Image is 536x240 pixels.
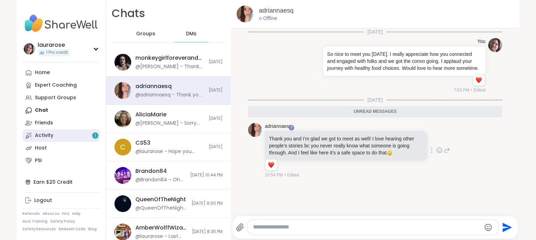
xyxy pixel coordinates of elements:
span: 7:53 PM [454,87,469,93]
a: FAQ [62,211,69,216]
span: [DATE] 8:35 PM [192,229,223,235]
div: monkeygirlforeverandever [135,54,204,62]
div: Expert Coaching [35,82,77,89]
span: Edited [474,87,485,93]
span: [DATE] [209,87,223,93]
div: Unread messages [248,106,502,117]
img: https://sharewell-space-live.sfo3.digitaloceanspaces.com/user-generated/d7277878-0de6-43a2-a937-4... [114,195,131,212]
span: [DATE] [363,96,387,103]
img: https://sharewell-space-live.sfo3.digitaloceanspaces.com/user-generated/9d8b9718-2513-46ce-8b05-0... [248,123,262,137]
iframe: Spotlight [289,125,294,131]
div: Earn $20 Credit [22,176,100,188]
div: CS53 [135,139,150,147]
img: https://sharewell-space-live.sfo3.digitaloceanspaces.com/user-generated/9d8b9718-2513-46ce-8b05-0... [114,82,131,99]
span: C [120,142,126,152]
p: Thank you and I’m glad we got to meet as well! I love hearing other people’s stories bc you never... [269,135,423,156]
div: Reaction list [473,75,485,86]
span: [DATE] 9:00 PM [192,201,223,206]
div: Activity [35,132,53,139]
div: Support Groups [35,94,76,101]
a: Support Groups [22,92,100,104]
a: Blog [88,227,97,232]
h1: Chats [112,6,145,21]
img: https://sharewell-space-live.sfo3.digitaloceanspaces.com/user-generated/ddf01a60-9946-47ee-892f-d... [114,110,131,127]
img: ShareWell Nav Logo [22,11,100,36]
a: Redeem Code [59,227,85,232]
div: Brandon84 [135,167,167,175]
a: Host Training [22,219,47,224]
span: [DATE] 10:44 PM [190,172,223,178]
p: So nice to meet you [DATE]. I really appreciate how you connected and engaged with folks and we g... [327,51,481,72]
a: Safety Policy [50,219,75,224]
a: PSI [22,154,100,167]
a: adriannaesq [259,6,293,15]
span: [DATE] [209,116,223,122]
div: @QueenOfTheNight - Yes nice to meet you too [135,205,187,212]
button: Reactions: love [267,162,275,168]
img: https://sharewell-space-live.sfo3.digitaloceanspaces.com/user-generated/864d79a8-3070-4ad2-b16a-0... [114,54,131,71]
textarea: Type your message [253,224,481,231]
a: Referrals [22,211,40,216]
a: Host [22,142,100,154]
div: @[PERSON_NAME] - Thank you. Glad you are able to get some of it out and talk with folks who care. [135,63,204,70]
span: • [284,172,285,178]
span: [DATE] [209,59,223,65]
button: Emoji picker [484,223,492,232]
a: Friends [22,117,100,129]
div: @Brandon84 - Oh cool glad I helped [135,176,186,183]
a: Expert Coaching [22,79,100,92]
img: laurarose [24,43,35,54]
span: 🙂 [387,150,393,155]
div: Host [35,145,47,152]
a: adriannaesq [265,123,292,130]
div: AmberWolffWizard [135,224,188,232]
div: Home [35,69,50,76]
div: @adriannaesq - Thank you and I’m glad we got to meet as well! I love hearing other people’s stori... [135,92,204,99]
div: Offline [259,15,277,22]
span: • [471,87,472,93]
span: Groups [136,30,155,37]
a: Logout [22,194,100,207]
a: Home [22,66,100,79]
span: [DATE] [363,28,387,35]
span: DMs [186,30,196,37]
div: Logout [34,197,52,204]
a: Help [72,211,81,216]
div: QueenOfTheNight [135,196,186,203]
img: https://sharewell-space-live.sfo3.digitaloceanspaces.com/user-generated/fdc651fc-f3db-4874-9fa7-0... [114,167,131,184]
div: AliciaMarie [135,111,166,118]
div: PSI [35,157,42,164]
div: @laurarose - Hope you have a nice evening, or as a friend says, the beset one you can have [135,148,204,155]
span: 1 Pro credit [46,50,68,56]
button: Send [499,219,514,235]
a: Activity1 [22,129,100,142]
img: https://sharewell-space-live.sfo3.digitaloceanspaces.com/user-generated/9d8b9718-2513-46ce-8b05-0... [237,6,253,22]
div: @[PERSON_NAME] - Sorry I've been quiet. Been getting through a [MEDICAL_DATA] like illness past f... [135,120,204,127]
div: Reaction list [265,159,277,170]
h4: You [477,38,485,45]
div: adriannaesq [135,82,172,90]
img: https://sharewell-space-live.sfo3.digitaloceanspaces.com/user-generated/dd38cc5c-c174-44c1-bfe3-5... [488,38,502,52]
a: Safety Resources [22,227,56,232]
div: @laurarose - Last night was an awesome sesh, thanks! [135,233,188,240]
span: [DATE] [209,144,223,150]
span: 10:54 PM [265,172,283,178]
button: Reactions: love [475,78,482,83]
span: 1 [95,133,96,139]
a: About Us [43,211,59,216]
div: Friends [35,119,53,126]
div: laurarose [38,41,69,49]
span: Edited [287,172,299,178]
